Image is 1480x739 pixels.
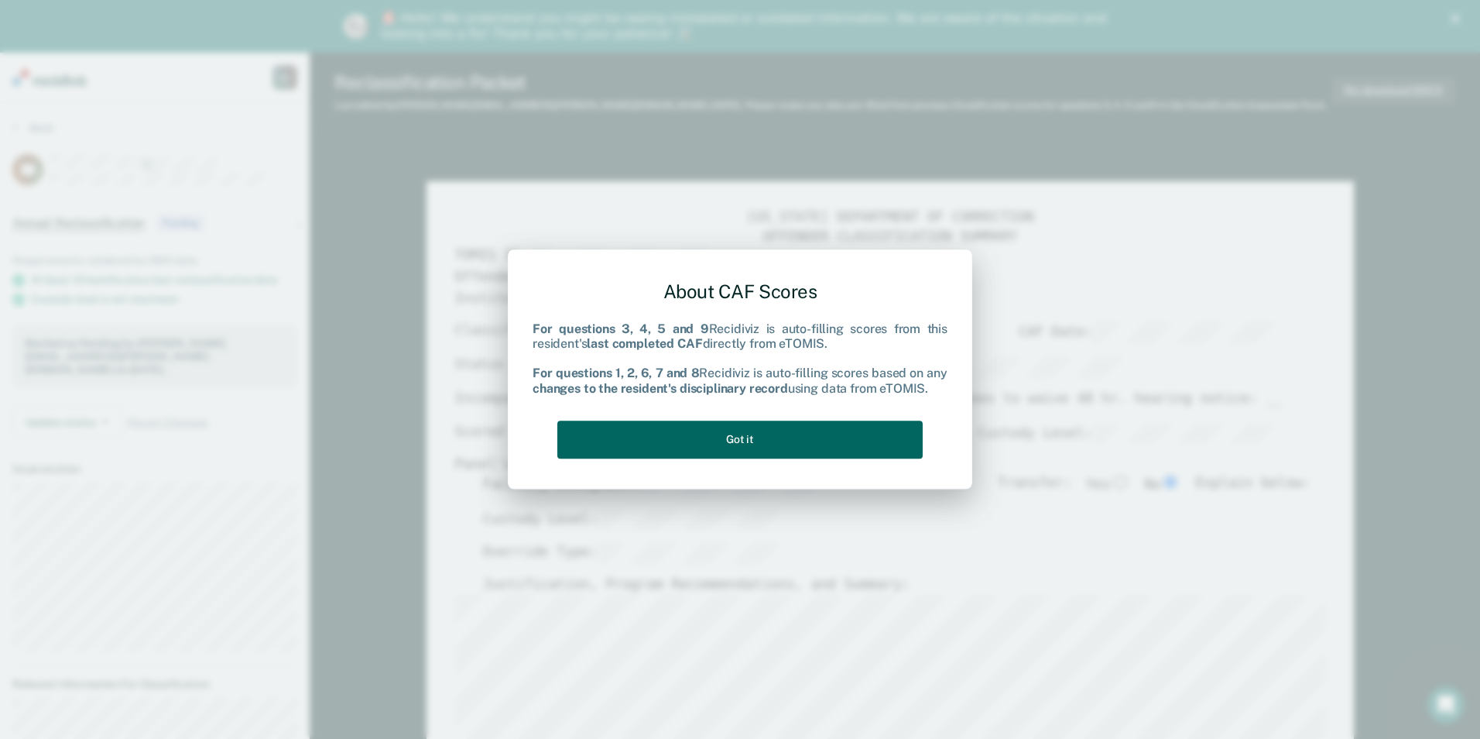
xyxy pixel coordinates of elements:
img: Profile image for Kim [344,14,368,39]
div: Close [1451,14,1466,23]
b: For questions 3, 4, 5 and 9 [533,321,709,336]
b: For questions 1, 2, 6, 7 and 8 [533,366,699,381]
button: Got it [557,421,923,459]
b: changes to the resident's disciplinary record [533,381,788,396]
div: Recidiviz is auto-filling scores from this resident's directly from eTOMIS. Recidiviz is auto-fil... [533,321,947,396]
div: About CAF Scores [533,268,947,315]
div: 🚨 Hello! We understand you might be seeing mislabeled or outdated information. We are aware of th... [381,11,1112,42]
b: last completed CAF [587,336,702,351]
